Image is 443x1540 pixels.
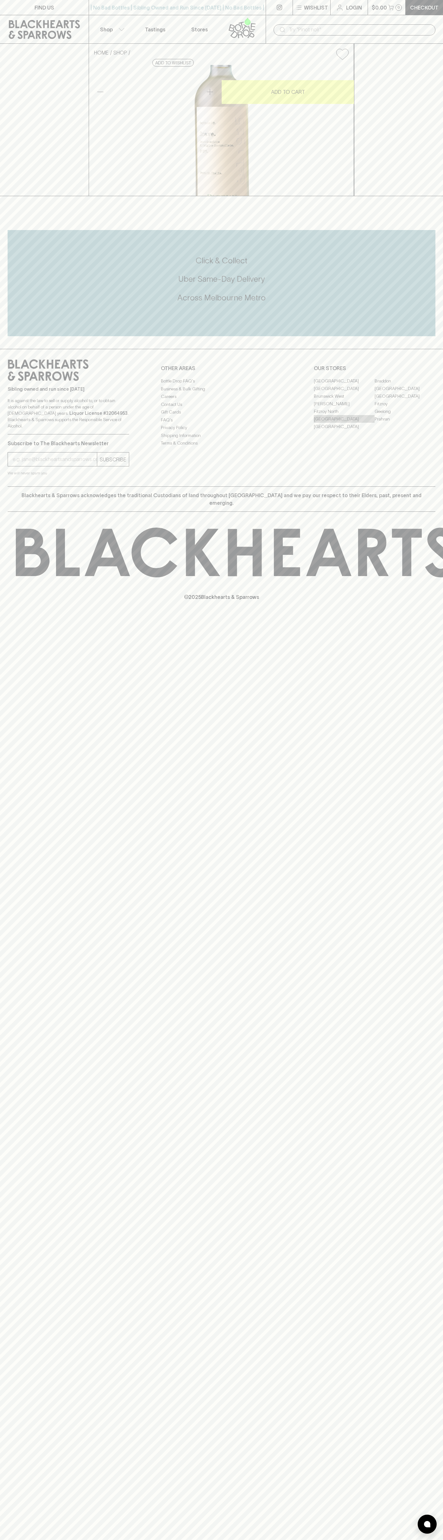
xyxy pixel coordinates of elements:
div: Call to action block [8,230,435,336]
h5: Click & Collect [8,255,435,266]
p: ADD TO CART [271,88,305,96]
a: Fitzroy [375,400,435,407]
p: Tastings [145,26,165,33]
img: bubble-icon [424,1521,430,1527]
a: Contact Us [161,401,282,408]
p: We will never spam you [8,470,129,476]
a: [GEOGRAPHIC_DATA] [314,377,375,385]
p: $0.00 [372,4,387,11]
a: Prahran [375,415,435,423]
a: Fitzroy North [314,407,375,415]
a: Stores [177,15,222,43]
p: Sibling owned and run since [DATE] [8,386,129,392]
a: [GEOGRAPHIC_DATA] [375,385,435,392]
p: Subscribe to The Blackhearts Newsletter [8,440,129,447]
a: Geelong [375,407,435,415]
button: SUBSCRIBE [97,452,129,466]
a: Braddon [375,377,435,385]
p: OTHER AREAS [161,364,282,372]
input: Try "Pinot noir" [289,25,430,35]
button: Add to wishlist [152,59,194,67]
a: Gift Cards [161,408,282,416]
a: [GEOGRAPHIC_DATA] [314,423,375,430]
strong: Liquor License #32064953 [69,411,128,416]
a: Business & Bulk Gifting [161,385,282,393]
p: 0 [397,6,400,9]
p: Stores [191,26,208,33]
a: SHOP [113,50,127,55]
p: Checkout [410,4,439,11]
a: [GEOGRAPHIC_DATA] [314,385,375,392]
p: Shop [100,26,113,33]
a: Bottle Drop FAQ's [161,377,282,385]
a: Shipping Information [161,432,282,439]
a: Privacy Policy [161,424,282,432]
a: HOME [94,50,109,55]
a: [PERSON_NAME] [314,400,375,407]
a: FAQ's [161,416,282,424]
a: Brunswick West [314,392,375,400]
a: Terms & Conditions [161,440,282,447]
p: FIND US [35,4,54,11]
p: Wishlist [304,4,328,11]
p: OUR STORES [314,364,435,372]
a: Careers [161,393,282,401]
a: [GEOGRAPHIC_DATA] [314,415,375,423]
h5: Across Melbourne Metro [8,292,435,303]
p: SUBSCRIBE [100,456,126,463]
a: [GEOGRAPHIC_DATA] [375,392,435,400]
h5: Uber Same-Day Delivery [8,274,435,284]
a: Tastings [133,15,177,43]
input: e.g. jane@blackheartsandsparrows.com.au [13,454,97,465]
button: Shop [89,15,133,43]
p: It is against the law to sell or supply alcohol to, or to obtain alcohol on behalf of a person un... [8,397,129,429]
p: Blackhearts & Sparrows acknowledges the traditional Custodians of land throughout [GEOGRAPHIC_DAT... [12,491,431,507]
p: Login [346,4,362,11]
img: 39742.png [89,65,354,196]
button: Add to wishlist [334,46,351,62]
button: ADD TO CART [222,80,354,104]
